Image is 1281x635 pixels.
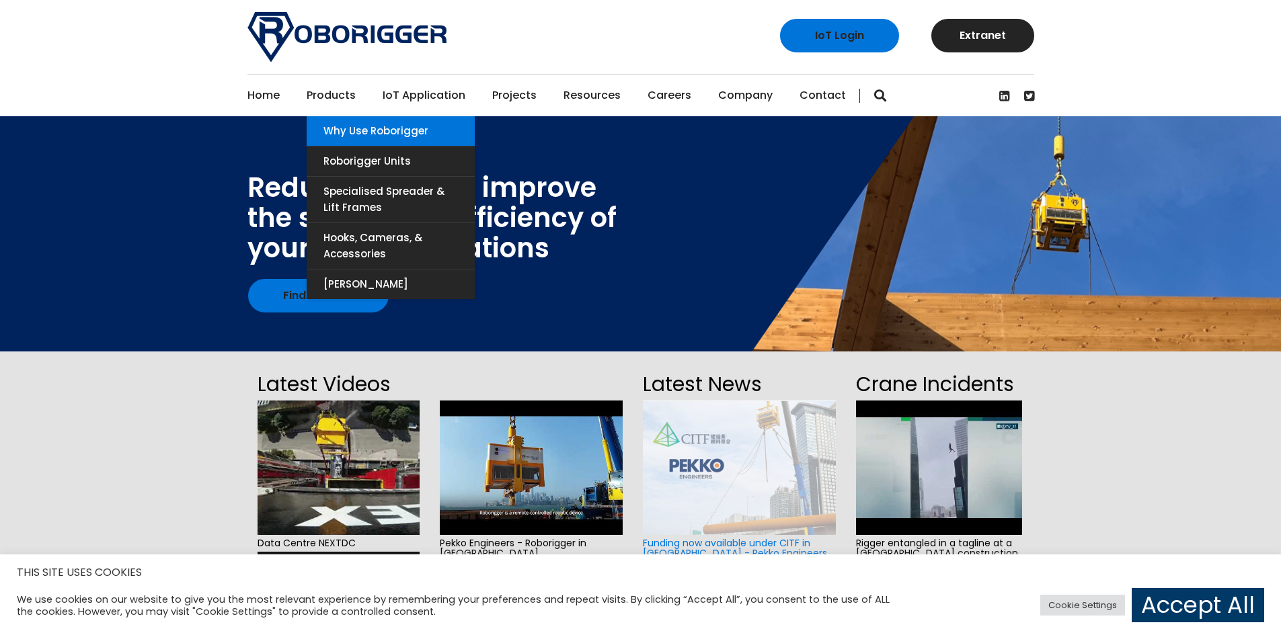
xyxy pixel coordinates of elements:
[383,75,465,116] a: IoT Application
[718,75,773,116] a: Company
[643,536,827,560] a: Funding now available under CITF in [GEOGRAPHIC_DATA] - Pekko Engineers
[1132,588,1264,622] a: Accept All
[258,368,420,400] h2: Latest Videos
[931,19,1034,52] a: Extranet
[800,75,846,116] a: Contact
[440,400,623,535] img: hqdefault.jpg
[307,116,475,146] a: Why use Roborigger
[247,75,280,116] a: Home
[307,269,475,299] a: [PERSON_NAME]
[247,12,447,62] img: Roborigger
[564,75,621,116] a: Resources
[248,279,389,312] a: Find out how
[307,223,475,269] a: Hooks, Cameras, & Accessories
[17,564,1264,581] h5: THIS SITE USES COOKIES
[648,75,691,116] a: Careers
[856,400,1022,535] img: hqdefault.jpg
[307,177,475,222] a: Specialised Spreader & Lift Frames
[856,535,1022,573] span: Rigger entangled in a tagline at a [GEOGRAPHIC_DATA] construction site
[258,535,420,552] span: Data Centre NEXTDC
[492,75,537,116] a: Projects
[17,593,890,618] div: We use cookies on our website to give you the most relevant experience by remembering your prefer...
[247,173,617,263] div: Reduce cost and improve the safety and efficiency of your lifting operations
[307,75,356,116] a: Products
[1040,595,1125,616] a: Cookie Settings
[258,400,420,535] img: hqdefault.jpg
[440,535,623,562] span: Pekko Engineers - Roborigger in [GEOGRAPHIC_DATA]
[780,19,899,52] a: IoT Login
[643,368,835,400] h2: Latest News
[307,146,475,176] a: Roborigger Units
[856,368,1022,400] h2: Crane Incidents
